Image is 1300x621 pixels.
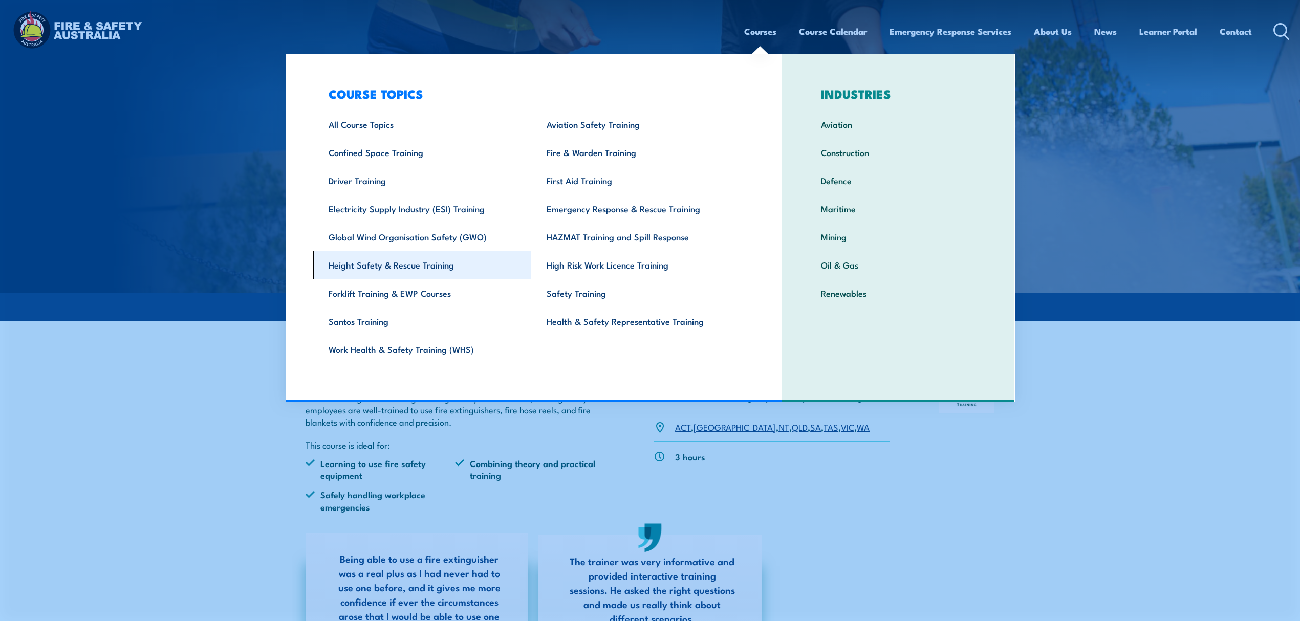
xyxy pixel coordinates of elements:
[675,451,705,462] p: 3 hours
[824,420,838,433] a: TAS
[313,335,531,363] a: Work Health & Safety Training (WHS)
[313,307,531,335] a: Santos Training
[313,194,531,223] a: Electricity Supply Industry (ESI) Training
[805,110,991,138] a: Aviation
[531,251,749,279] a: High Risk Work Licence Training
[805,194,991,223] a: Maritime
[857,420,870,433] a: WA
[675,421,870,433] p: , , , , , , ,
[313,251,531,279] a: Height Safety & Rescue Training
[805,86,991,101] h3: INDUSTRIES
[313,86,750,101] h3: COURSE TOPICS
[306,489,455,513] li: Safely handling workplace emergencies
[1094,18,1117,45] a: News
[1139,18,1197,45] a: Learner Portal
[306,392,604,428] p: Our Fire Extinguisher training course goes beyond the basics, making sure your employees are well...
[313,110,531,138] a: All Course Topics
[531,223,749,251] a: HAZMAT Training and Spill Response
[675,420,691,433] a: ACT
[805,223,991,251] a: Mining
[805,166,991,194] a: Defence
[455,457,604,481] li: Combining theory and practical training
[531,279,749,307] a: Safety Training
[531,194,749,223] a: Emergency Response & Rescue Training
[531,166,749,194] a: First Aid Training
[1034,18,1072,45] a: About Us
[313,138,531,166] a: Confined Space Training
[531,307,749,335] a: Health & Safety Representative Training
[744,18,776,45] a: Courses
[313,223,531,251] a: Global Wind Organisation Safety (GWO)
[531,110,749,138] a: Aviation Safety Training
[1220,18,1252,45] a: Contact
[841,420,854,433] a: VIC
[694,420,776,433] a: [GEOGRAPHIC_DATA]
[313,279,531,307] a: Forklift Training & EWP Courses
[778,420,789,433] a: NT
[890,18,1011,45] a: Emergency Response Services
[306,457,455,481] li: Learning to use fire safety equipment
[792,420,808,433] a: QLD
[675,391,866,403] p: Individuals, Small groups or Corporate bookings
[805,138,991,166] a: Construction
[799,18,867,45] a: Course Calendar
[306,439,604,451] p: This course is ideal for:
[531,138,749,166] a: Fire & Warden Training
[313,166,531,194] a: Driver Training
[810,420,821,433] a: SA
[805,251,991,279] a: Oil & Gas
[805,279,991,307] a: Renewables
